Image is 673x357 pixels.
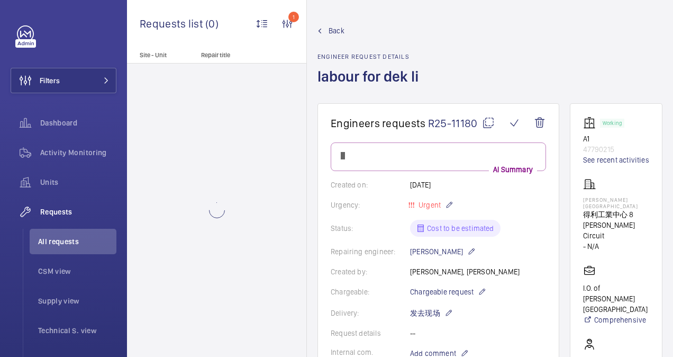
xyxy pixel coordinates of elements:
[40,147,116,158] span: Activity Monitoring
[317,53,425,60] h2: Engineer request details
[329,25,344,36] span: Back
[410,307,453,319] p: 发去现场
[583,144,649,155] p: 47790215
[603,121,622,125] p: Working
[583,209,649,241] p: 得利工業中心 8 [PERSON_NAME] Circuit
[40,207,116,217] span: Requests
[410,287,474,297] span: Chargeable request
[38,325,116,336] span: Technical S. view
[416,201,441,209] span: Urgent
[583,283,649,315] p: I.O. of [PERSON_NAME][GEOGRAPHIC_DATA]
[583,241,649,252] p: - N/A
[331,117,426,130] span: Engineers requests
[140,17,205,30] span: Requests list
[38,236,116,247] span: All requests
[428,117,495,130] span: R25-11180
[40,118,116,128] span: Dashboard
[317,67,425,103] h1: labour for dek li
[489,164,537,175] p: AI Summary
[583,133,649,144] p: A1
[38,296,116,306] span: Supply view
[40,75,60,86] span: Filters
[40,177,116,188] span: Units
[583,117,600,129] img: elevator.svg
[583,155,649,165] a: See recent activities
[583,315,649,325] a: Comprehensive
[201,51,271,59] p: Repair title
[38,266,116,276] span: CSM view
[410,245,476,258] p: [PERSON_NAME]
[583,197,649,209] p: [PERSON_NAME][GEOGRAPHIC_DATA]
[11,68,116,93] button: Filters
[127,51,197,59] p: Site - Unit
